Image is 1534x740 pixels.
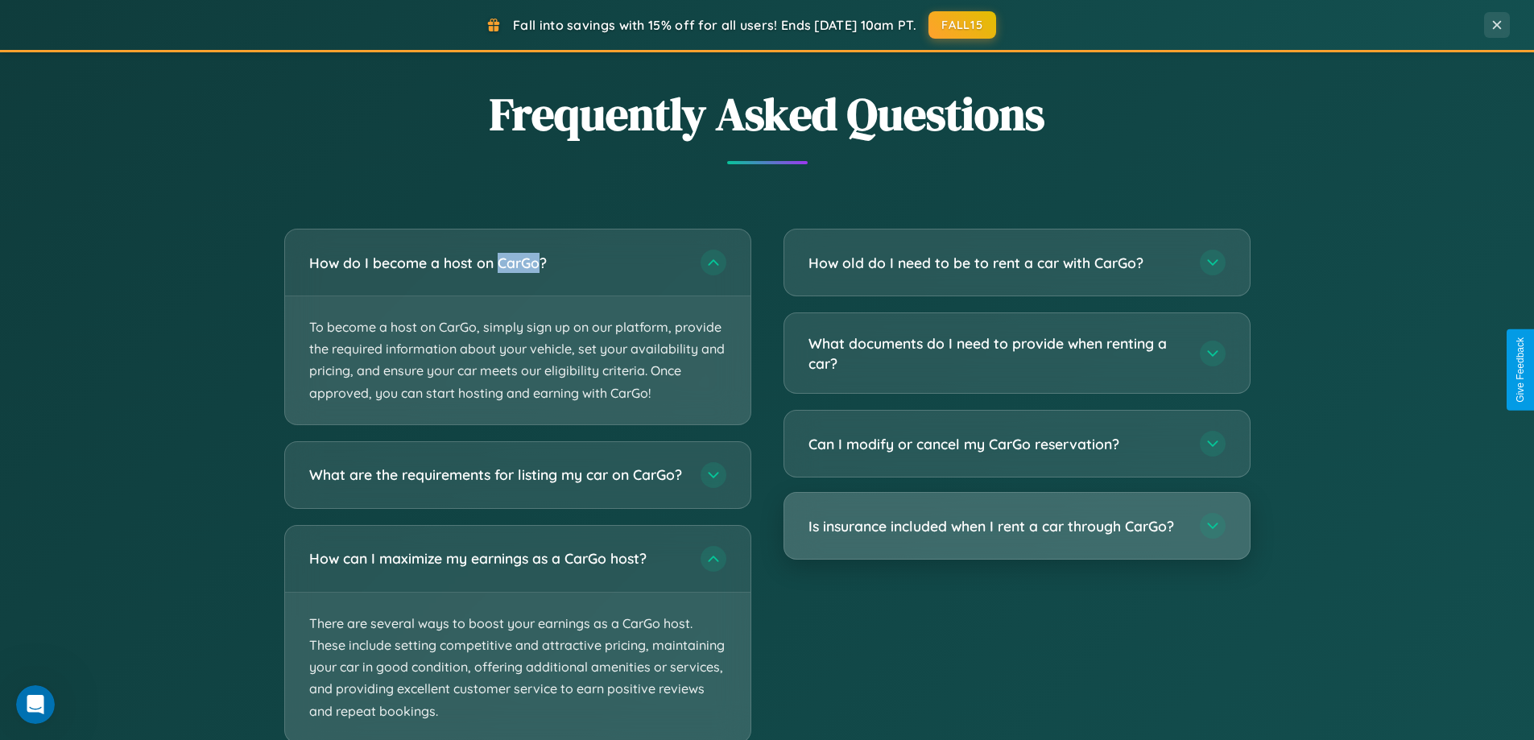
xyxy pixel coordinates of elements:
[284,83,1251,145] h2: Frequently Asked Questions
[808,434,1184,454] h3: Can I modify or cancel my CarGo reservation?
[1515,337,1526,403] div: Give Feedback
[16,685,55,724] iframe: Intercom live chat
[513,17,916,33] span: Fall into savings with 15% off for all users! Ends [DATE] 10am PT.
[309,253,684,273] h3: How do I become a host on CarGo?
[808,333,1184,373] h3: What documents do I need to provide when renting a car?
[808,253,1184,273] h3: How old do I need to be to rent a car with CarGo?
[309,548,684,568] h3: How can I maximize my earnings as a CarGo host?
[309,465,684,485] h3: What are the requirements for listing my car on CarGo?
[928,11,996,39] button: FALL15
[285,296,750,424] p: To become a host on CarGo, simply sign up on our platform, provide the required information about...
[808,516,1184,536] h3: Is insurance included when I rent a car through CarGo?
